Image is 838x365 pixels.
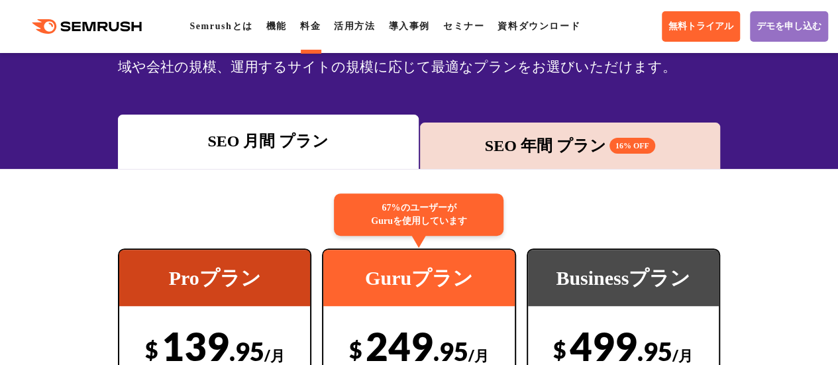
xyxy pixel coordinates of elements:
[662,11,740,42] a: 無料トライアル
[672,346,693,364] span: /月
[349,336,362,363] span: $
[266,21,287,31] a: 機能
[125,129,411,153] div: SEO 月間 プラン
[750,11,828,42] a: デモを申し込む
[498,21,580,31] a: 資料ダウンロード
[334,193,503,236] div: 67%のユーザーが Guruを使用しています
[528,250,719,306] div: Businessプラン
[145,336,158,363] span: $
[264,346,285,364] span: /月
[118,31,720,79] div: SEOの3つの料金プランから、広告・SNS・市場調査ツールキットをご用意しています。業務領域や会社の規模、運用するサイトの規模に応じて最適なプランをお選びいただけます。
[119,250,310,306] div: Proプラン
[300,21,321,31] a: 料金
[334,21,375,31] a: 活用方法
[323,250,514,306] div: Guruプラン
[388,21,429,31] a: 導入事例
[757,21,821,32] span: デモを申し込む
[427,134,713,158] div: SEO 年間 プラン
[609,138,655,154] span: 16% OFF
[189,21,252,31] a: Semrushとは
[468,346,489,364] span: /月
[443,21,484,31] a: セミナー
[553,336,566,363] span: $
[668,21,733,32] span: 無料トライアル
